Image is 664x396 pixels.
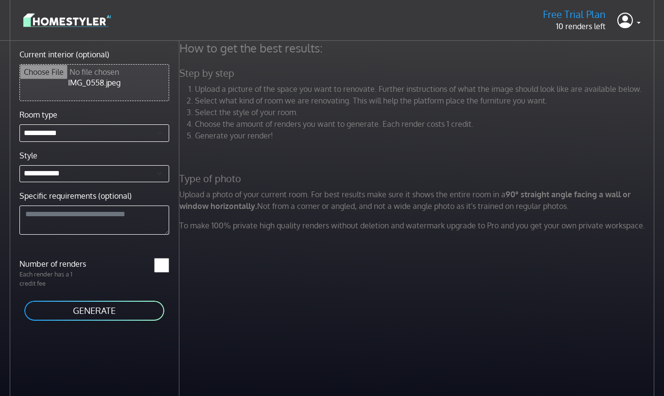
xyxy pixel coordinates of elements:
[23,12,111,29] img: logo-3de290ba35641baa71223ecac5eacb59cb85b4c7fdf211dc9aaecaaee71ea2f8.svg
[195,130,657,141] li: Generate your render!
[14,270,94,288] p: Each render has a 1 credit fee
[195,118,657,130] li: Choose the amount of renders you want to generate. Each render costs 1 credit.
[179,189,630,211] strong: 90° straight angle facing a wall or window horizontally.
[543,8,606,20] h5: Free Trial Plan
[543,20,606,32] p: 10 renders left
[195,95,657,106] li: Select what kind of room we are renovating. This will help the platform place the furniture you w...
[195,83,657,95] li: Upload a picture of the space you want to renovate. Further instructions of what the image should...
[19,190,132,202] label: Specific requirements (optional)
[174,172,663,185] h5: Type of photo
[195,106,657,118] li: Select the style of your room.
[19,150,37,161] label: Style
[174,220,663,231] p: To make 100% private high quality renders without deletion and watermark upgrade to Pro and you g...
[174,67,663,79] h5: Step by step
[174,41,663,55] h4: How to get the best results:
[14,258,94,270] label: Number of renders
[19,49,109,60] label: Current interior (optional)
[174,189,663,212] p: Upload a photo of your current room. For best results make sure it shows the entire room in a Not...
[19,109,57,121] label: Room type
[23,300,165,322] button: GENERATE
